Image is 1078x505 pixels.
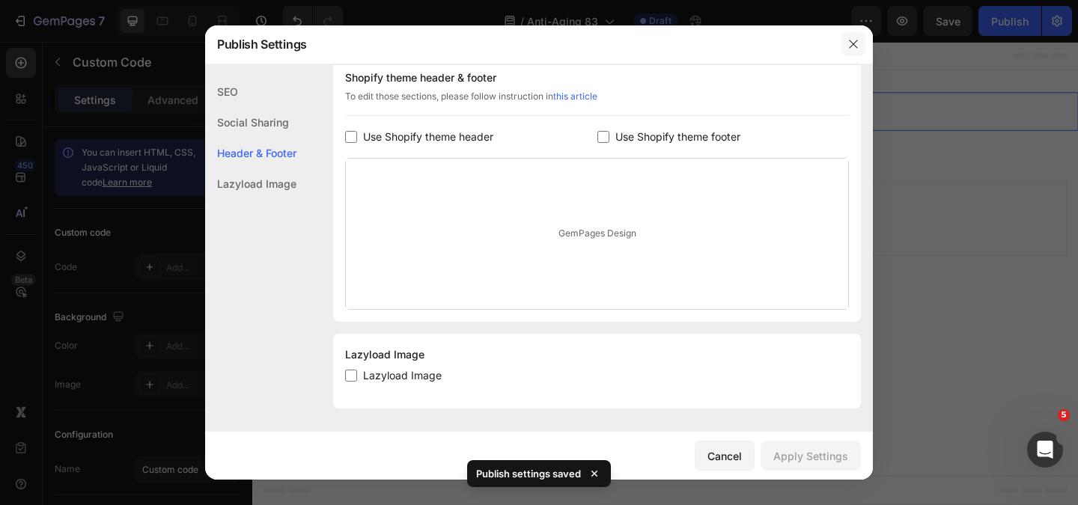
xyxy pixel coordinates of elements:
span: from URL or image [404,195,484,208]
button: Apply Settings [761,441,861,471]
div: Lazyload Image [345,346,849,364]
div: Apply Settings [773,448,848,464]
button: Cancel [695,441,755,471]
div: Social Sharing [205,107,296,138]
div: Cancel [707,448,742,464]
div: Custom Code [19,34,82,47]
div: GemPages Design [346,159,848,309]
div: SEO [205,76,296,107]
iframe: Intercom live chat [1027,432,1063,468]
div: Add blank section [515,176,606,192]
div: To edit those sections, please follow instruction in [345,90,849,116]
span: Lazyload Image [363,367,442,385]
div: Choose templates [288,176,379,192]
span: 5 [1058,409,1070,421]
div: Shopify theme header & footer [345,69,849,87]
a: this article [553,91,597,102]
div: Generate layout [406,176,484,192]
span: Add section [414,142,485,158]
span: Use Shopify theme header [363,128,493,146]
span: then drag & drop elements [504,195,615,208]
div: Header & Footer [205,138,296,168]
span: Use Shopify theme footer [615,128,740,146]
div: Publish Settings [205,25,834,64]
div: Lazyload Image [205,168,296,199]
p: Publish settings saved [476,466,581,481]
span: inspired by CRO experts [281,195,383,208]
